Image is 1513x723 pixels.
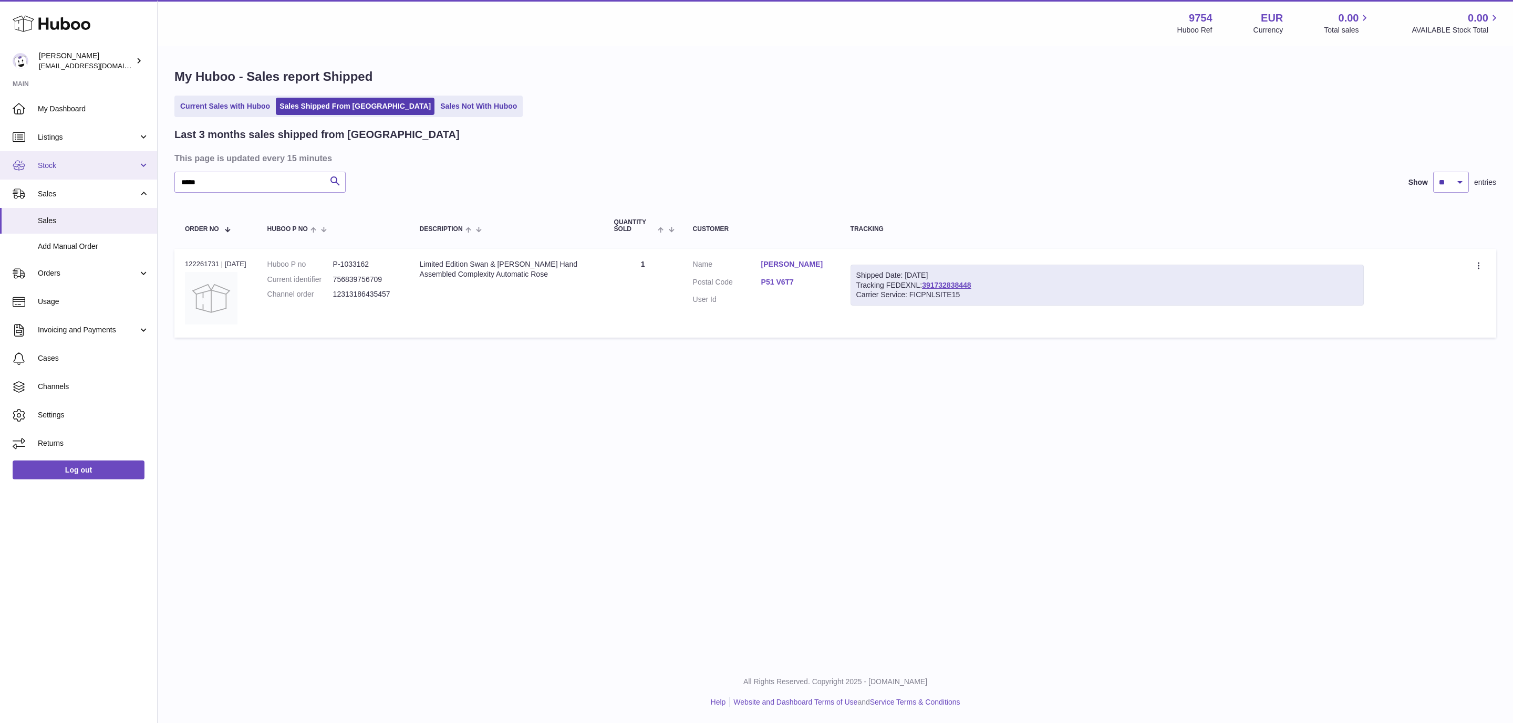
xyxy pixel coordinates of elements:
[693,277,761,290] dt: Postal Code
[1468,11,1488,25] span: 0.00
[185,259,246,269] div: 122261731 | [DATE]
[1261,11,1283,25] strong: EUR
[38,132,138,142] span: Listings
[730,697,960,707] li: and
[922,281,971,289] a: 391732838448
[1412,11,1500,35] a: 0.00 AVAILABLE Stock Total
[761,259,830,269] a: [PERSON_NAME]
[39,51,133,71] div: [PERSON_NAME]
[166,677,1505,687] p: All Rights Reserved. Copyright 2025 - [DOMAIN_NAME]
[1324,11,1371,35] a: 0.00 Total sales
[185,226,219,233] span: Order No
[177,98,274,115] a: Current Sales with Huboo
[420,226,463,233] span: Description
[38,216,149,226] span: Sales
[693,226,830,233] div: Customer
[333,289,399,299] dd: 12313186435457
[1474,177,1496,187] span: entries
[333,275,399,285] dd: 756839756709
[614,219,656,233] span: Quantity Sold
[38,268,138,278] span: Orders
[437,98,521,115] a: Sales Not With Huboo
[38,104,149,114] span: My Dashboard
[38,297,149,307] span: Usage
[1412,25,1500,35] span: AVAILABLE Stock Total
[267,275,333,285] dt: Current identifier
[693,259,761,272] dt: Name
[1339,11,1359,25] span: 0.00
[13,53,28,69] img: info@fieldsluxury.london
[38,410,149,420] span: Settings
[38,189,138,199] span: Sales
[38,161,138,171] span: Stock
[267,289,333,299] dt: Channel order
[870,698,960,706] a: Service Terms & Conditions
[174,152,1494,164] h3: This page is updated every 15 minutes
[185,272,237,324] img: no-photo.jpg
[420,259,593,279] div: Limited Edition Swan & [PERSON_NAME] Hand Assembled Complexity Automatic Rose
[174,128,460,142] h2: Last 3 months sales shipped from [GEOGRAPHIC_DATA]
[267,259,333,269] dt: Huboo P no
[761,277,830,287] a: P51 V6T7
[38,325,138,335] span: Invoicing and Payments
[38,242,149,252] span: Add Manual Order
[1324,25,1371,35] span: Total sales
[38,382,149,392] span: Channels
[1189,11,1213,25] strong: 9754
[13,460,144,479] a: Log out
[276,98,434,115] a: Sales Shipped From [GEOGRAPHIC_DATA]
[333,259,399,269] dd: P-1033162
[856,290,1359,300] div: Carrier Service: FICPNLSITE15
[1253,25,1283,35] div: Currency
[1408,177,1428,187] label: Show
[38,353,149,363] span: Cases
[711,698,726,706] a: Help
[733,698,857,706] a: Website and Dashboard Terms of Use
[604,249,682,338] td: 1
[174,68,1496,85] h1: My Huboo - Sales report Shipped
[693,295,761,305] dt: User Id
[38,438,149,448] span: Returns
[1177,25,1213,35] div: Huboo Ref
[267,226,308,233] span: Huboo P no
[39,61,154,70] span: [EMAIL_ADDRESS][DOMAIN_NAME]
[851,226,1364,233] div: Tracking
[851,265,1364,306] div: Tracking FEDEXNL:
[856,270,1359,280] div: Shipped Date: [DATE]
